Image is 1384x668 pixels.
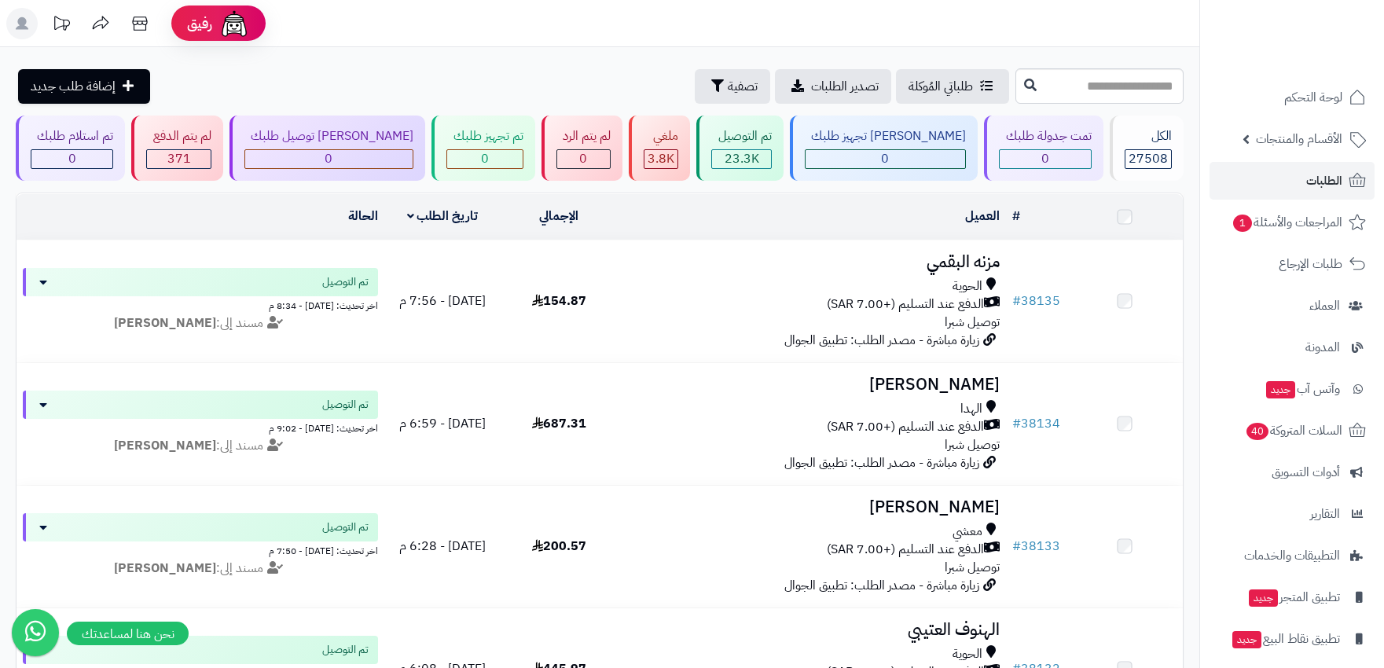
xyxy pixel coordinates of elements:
[1284,86,1342,108] span: لوحة التحكم
[226,116,428,181] a: [PERSON_NAME] توصيل طلبك 0
[945,435,1000,454] span: توصيل شبرا
[945,313,1000,332] span: توصيل شبرا
[1012,414,1060,433] a: #38134
[13,116,128,181] a: تم استلام طلبك 0
[322,519,369,535] span: تم التوصيل
[407,207,479,226] a: تاريخ الطلب
[428,116,538,181] a: تم تجهيز طلبك 0
[1309,295,1340,317] span: العملاء
[1305,336,1340,358] span: المدونة
[146,127,211,145] div: لم يتم الدفع
[1129,149,1168,168] span: 27508
[725,149,759,168] span: 23.3K
[11,314,390,332] div: مسند إلى:
[532,537,586,556] span: 200.57
[1107,116,1187,181] a: الكل27508
[23,296,378,313] div: اخر تحديث: [DATE] - 8:34 م
[1210,620,1375,658] a: تطبيق نقاط البيعجديد
[1000,150,1090,168] div: 0
[909,77,973,96] span: طلباتي المُوكلة
[1232,631,1261,648] span: جديد
[114,559,216,578] strong: [PERSON_NAME]
[68,149,76,168] span: 0
[1272,461,1340,483] span: أدوات التسويق
[623,498,999,516] h3: [PERSON_NAME]
[1210,287,1375,325] a: العملاء
[1210,204,1375,241] a: المراجعات والأسئلة1
[1310,503,1340,525] span: التقارير
[1266,381,1295,398] span: جديد
[1210,495,1375,533] a: التقارير
[579,149,587,168] span: 0
[556,127,611,145] div: لم يتم الرد
[1244,545,1340,567] span: التطبيقات والخدمات
[557,150,610,168] div: 0
[981,116,1106,181] a: تمت جدولة طلبك 0
[775,69,891,104] a: تصدير الطلبات
[1277,37,1369,70] img: logo-2.png
[31,77,116,96] span: إضافة طلب جديد
[623,253,999,271] h3: مزنه البقمي
[348,207,378,226] a: الحالة
[1210,79,1375,116] a: لوحة التحكم
[1012,292,1060,310] a: #38135
[532,414,586,433] span: 687.31
[1210,578,1375,616] a: تطبيق المتجرجديد
[31,150,112,168] div: 0
[953,523,982,541] span: معشي
[999,127,1091,145] div: تمت جدولة طلبك
[1249,589,1278,607] span: جديد
[896,69,1009,104] a: طلباتي المُوكلة
[23,541,378,558] div: اخر تحديث: [DATE] - 7:50 م
[712,150,770,168] div: 23312
[322,642,369,658] span: تم التوصيل
[805,127,966,145] div: [PERSON_NAME] تجهيز طلبك
[187,14,212,33] span: رفيق
[11,560,390,578] div: مسند إلى:
[644,127,678,145] div: ملغي
[399,537,486,556] span: [DATE] - 6:28 م
[1210,328,1375,366] a: المدونة
[1012,207,1020,226] a: #
[648,149,674,168] span: 3.8K
[147,150,210,168] div: 371
[1306,170,1342,192] span: الطلبات
[695,69,770,104] button: تصفية
[1246,423,1269,440] span: 40
[1233,215,1252,232] span: 1
[399,292,486,310] span: [DATE] - 7:56 م
[218,8,250,39] img: ai-face.png
[538,116,626,181] a: لم يتم الرد 0
[245,150,413,168] div: 0
[827,418,984,436] span: الدفع عند التسليم (+7.00 SAR)
[1231,628,1340,650] span: تطبيق نقاط البيع
[1210,162,1375,200] a: الطلبات
[623,376,999,394] h3: [PERSON_NAME]
[128,116,226,181] a: لم يتم الدفع 371
[811,77,879,96] span: تصدير الطلبات
[1012,537,1021,556] span: #
[960,400,982,418] span: الهدا
[953,645,982,663] span: الحوية
[532,292,586,310] span: 154.87
[1012,414,1021,433] span: #
[623,621,999,639] h3: الهنوف العتيبي
[1210,370,1375,408] a: وآتس آبجديد
[965,207,1000,226] a: العميل
[784,453,979,472] span: زيارة مباشرة - مصدر الطلب: تطبيق الجوال
[23,419,378,435] div: اخر تحديث: [DATE] - 9:02 م
[827,541,984,559] span: الدفع عند التسليم (+7.00 SAR)
[1041,149,1049,168] span: 0
[1279,253,1342,275] span: طلبات الإرجاع
[1210,537,1375,574] a: التطبيقات والخدمات
[18,69,150,104] a: إضافة طلب جديد
[31,127,113,145] div: تم استلام طلبك
[1256,128,1342,150] span: الأقسام والمنتجات
[1265,378,1340,400] span: وآتس آب
[881,149,889,168] span: 0
[644,150,677,168] div: 3825
[1012,537,1060,556] a: #38133
[114,314,216,332] strong: [PERSON_NAME]
[1210,245,1375,283] a: طلبات الإرجاع
[806,150,965,168] div: 0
